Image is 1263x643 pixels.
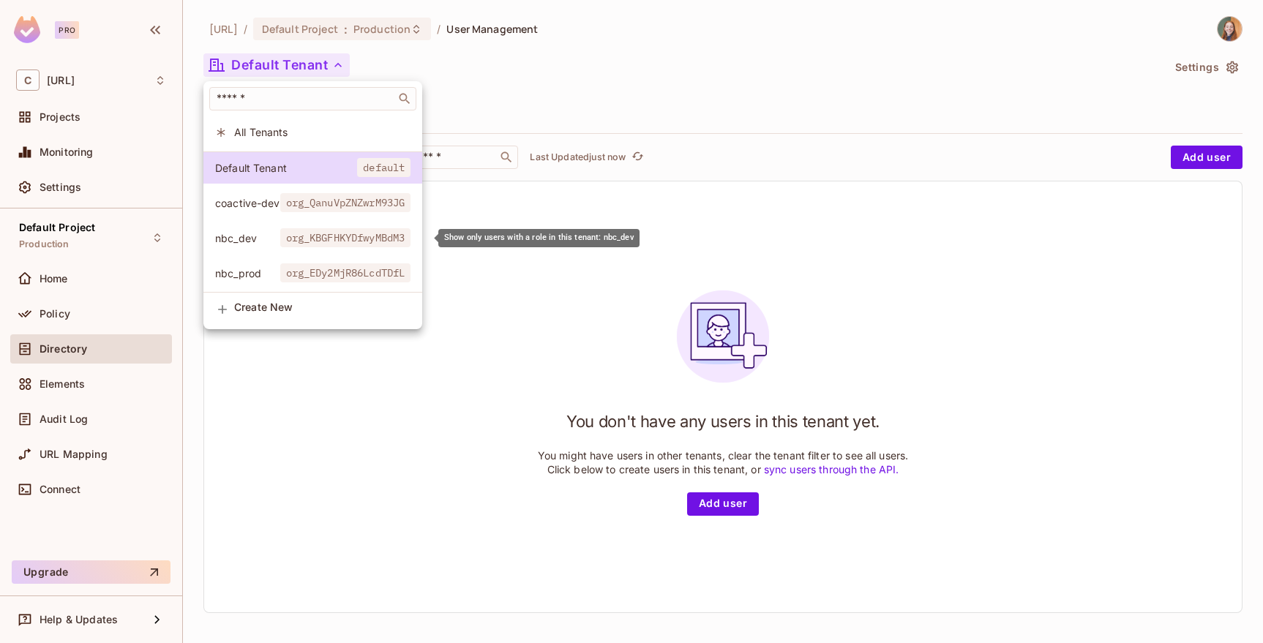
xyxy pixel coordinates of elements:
span: coactive-dev [215,196,280,210]
span: All Tenants [234,125,411,139]
span: Create New [234,301,411,313]
div: Show only users with a role in this tenant: nbc_dev [203,222,422,254]
div: Show only users with a role in this tenant: coactive-dev [203,187,422,219]
span: org_QanuVpZNZwrM93JG [280,193,411,212]
div: Show only users with a role in this tenant: nbc_dev [438,229,640,247]
span: Default Tenant [215,161,357,175]
span: default [357,158,411,177]
div: Show only users with a role in this tenant: nbc_prod [203,257,422,289]
span: org_KBGFHKYDfwyMBdM3 [280,228,411,247]
span: nbc_dev [215,231,280,245]
div: Show only users with a role in this tenant: Default Tenant [203,152,422,184]
span: nbc_prod [215,266,280,280]
span: org_EDy2MjR86LcdTDfL [280,263,411,282]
